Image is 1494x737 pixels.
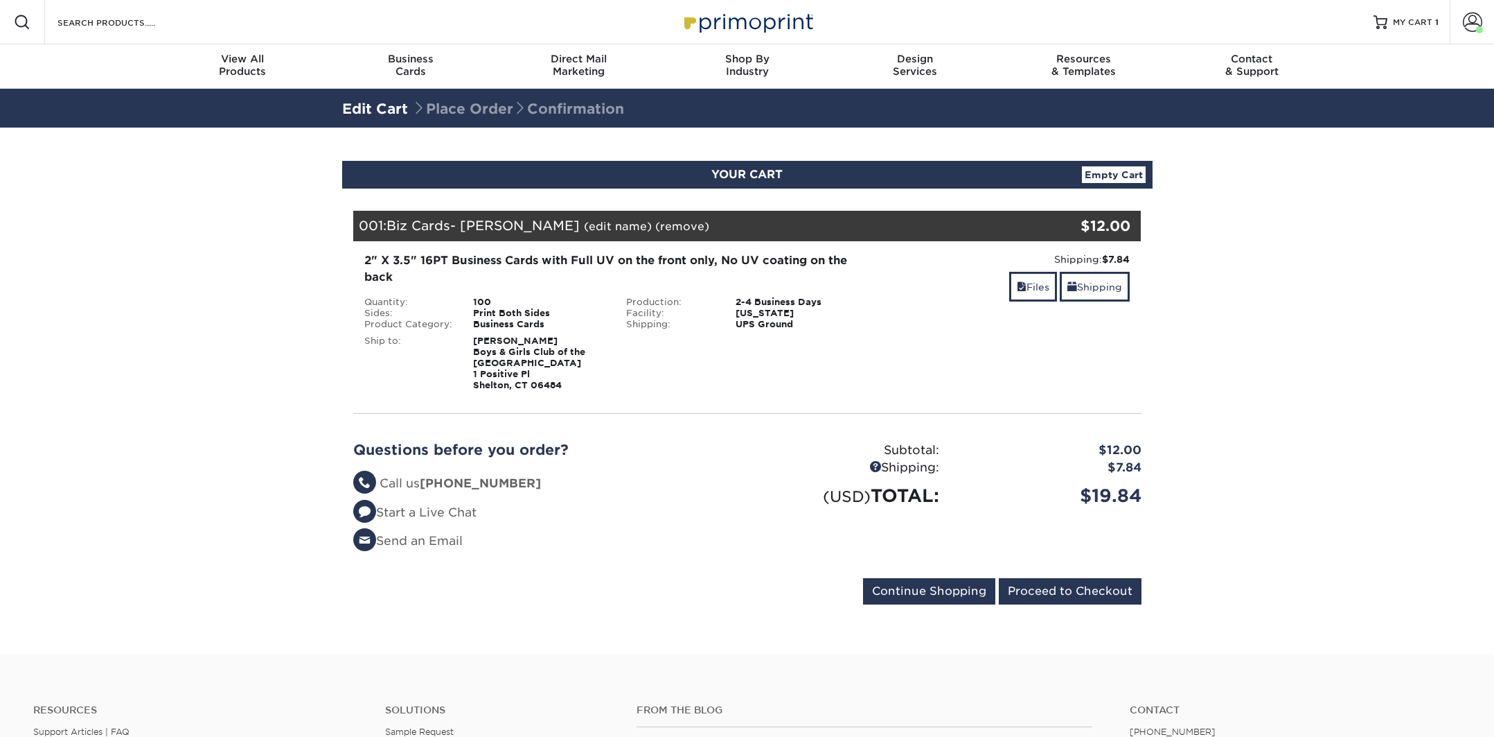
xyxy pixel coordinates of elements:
a: Empty Cart [1082,166,1146,183]
input: Proceed to Checkout [999,578,1141,605]
small: (USD) [823,487,871,505]
div: $12.00 [1010,216,1131,236]
div: Cards [326,53,495,78]
span: Biz Cards- [PERSON_NAME] [386,218,580,233]
div: Production: [616,297,725,308]
span: shipping [1067,281,1077,293]
span: Resources [999,53,1168,65]
a: Contact& Support [1168,44,1336,89]
a: Edit Cart [342,101,408,117]
a: DesignServices [831,44,999,89]
div: $7.84 [950,459,1152,477]
a: Files [1009,272,1057,302]
div: TOTAL: [747,483,950,509]
div: Industry [663,53,831,78]
li: Call us [353,475,737,493]
div: Print Both Sides [463,308,616,319]
div: Shipping: [889,252,1130,266]
span: Contact [1168,53,1336,65]
div: Quantity: [354,297,463,308]
a: [PHONE_NUMBER] [1130,727,1216,737]
div: [US_STATE] [725,308,878,319]
h4: Solutions [385,704,616,716]
a: Start a Live Chat [353,505,477,519]
div: 2-4 Business Days [725,297,878,308]
h2: Questions before you order? [353,442,737,458]
div: Facility: [616,308,725,319]
a: Direct MailMarketing [495,44,663,89]
span: 1 [1435,17,1439,27]
a: Send an Email [353,534,463,548]
input: SEARCH PRODUCTS..... [56,14,191,31]
a: Shipping [1060,272,1130,302]
div: $12.00 [950,442,1152,460]
div: & Templates [999,53,1168,78]
a: Sample Request [385,727,454,737]
span: files [1017,281,1026,293]
div: Marketing [495,53,663,78]
div: Products [159,53,327,78]
div: 001: [353,211,1010,241]
a: Shop ByIndustry [663,44,831,89]
div: Services [831,53,999,78]
strong: [PERSON_NAME] Boys & Girls Club of the [GEOGRAPHIC_DATA] 1 Positive Pl Shelton, CT 06484 [473,336,585,390]
a: (remove) [655,220,709,233]
span: MY CART [1393,17,1432,28]
div: 2" X 3.5" 16PT Business Cards with Full UV on the front only, No UV coating on the back [364,252,868,286]
strong: [PHONE_NUMBER] [420,476,541,490]
a: (edit name) [584,220,652,233]
div: Sides: [354,308,463,319]
span: Design [831,53,999,65]
span: Shop By [663,53,831,65]
div: & Support [1168,53,1336,78]
div: 100 [463,297,616,308]
strong: $7.84 [1102,254,1130,265]
h4: Resources [33,704,364,716]
div: $19.84 [950,483,1152,509]
div: Business Cards [463,319,616,330]
div: UPS Ground [725,319,878,330]
div: Shipping: [616,319,725,330]
a: BusinessCards [326,44,495,89]
a: Resources& Templates [999,44,1168,89]
div: Subtotal: [747,442,950,460]
h4: From the Blog [637,704,1092,716]
span: Place Order Confirmation [412,101,624,117]
span: YOUR CART [711,168,783,181]
div: Ship to: [354,336,463,391]
span: View All [159,53,327,65]
span: Direct Mail [495,53,663,65]
span: Business [326,53,495,65]
div: Product Category: [354,319,463,330]
a: View AllProducts [159,44,327,89]
div: Shipping: [747,459,950,477]
img: Primoprint [678,7,817,37]
a: Contact [1130,704,1461,716]
a: Support Articles | FAQ [33,727,130,737]
input: Continue Shopping [863,578,995,605]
